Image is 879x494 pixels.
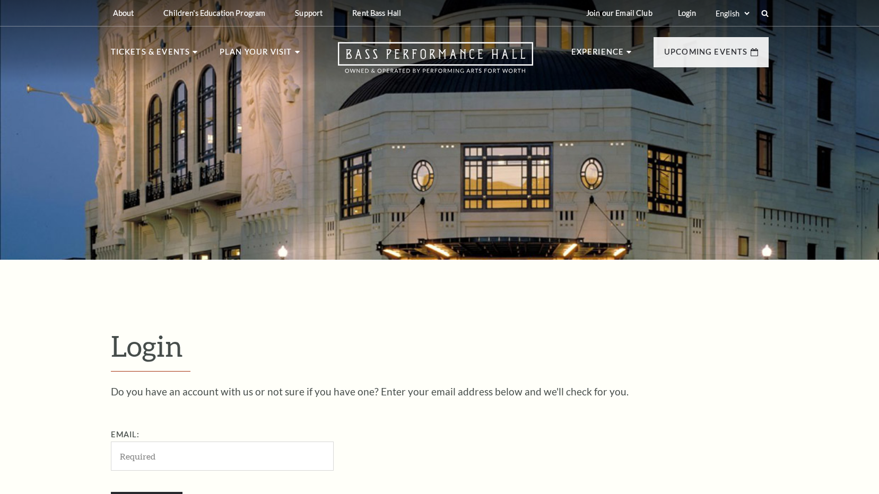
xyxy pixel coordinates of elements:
[713,8,751,19] select: Select:
[113,8,134,17] p: About
[352,8,401,17] p: Rent Bass Hall
[111,430,140,439] label: Email:
[664,46,748,65] p: Upcoming Events
[111,442,334,471] input: Required
[295,8,323,17] p: Support
[111,329,183,363] span: Login
[111,46,190,65] p: Tickets & Events
[571,46,624,65] p: Experience
[111,386,769,396] p: Do you have an account with us or not sure if you have one? Enter your email address below and we...
[163,8,265,17] p: Children's Education Program
[220,46,292,65] p: Plan Your Visit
